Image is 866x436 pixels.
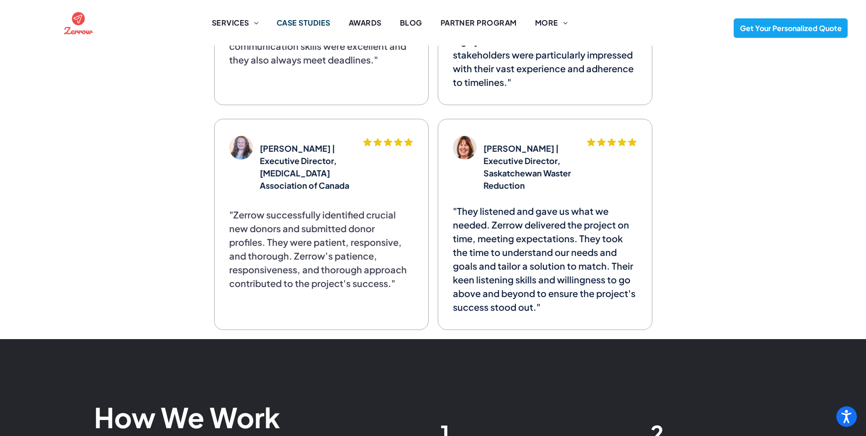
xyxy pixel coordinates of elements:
[260,143,349,191] strong: [PERSON_NAME] | Executive Director, [MEDICAL_DATA] Association of Canada
[229,209,407,289] strong: "Zerrow successfully identified crucial new donors and submitted donor profiles. They were patien...
[431,17,526,28] a: PARTNER PROGRAM
[268,17,340,28] a: CASE STUDIES
[391,17,431,28] a: BLOG
[441,17,517,28] span: PARTNER PROGRAM
[340,17,391,28] a: AWARDS
[483,143,571,191] strong: [PERSON_NAME] | Executive Director, Saskatchewan Waster Reduction
[94,400,280,434] span: How We Work
[63,7,95,39] img: the logo for zernow is a red circle with an airplane in it .
[737,19,845,37] span: Get Your Personalized Quote
[526,17,577,28] a: MORE
[734,18,848,38] a: Get Your Personalized Quote
[203,17,268,28] a: SERVICES
[453,205,635,313] strong: "They listened and gave us what we needed. Zerrow delivered the project on time, meeting expectat...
